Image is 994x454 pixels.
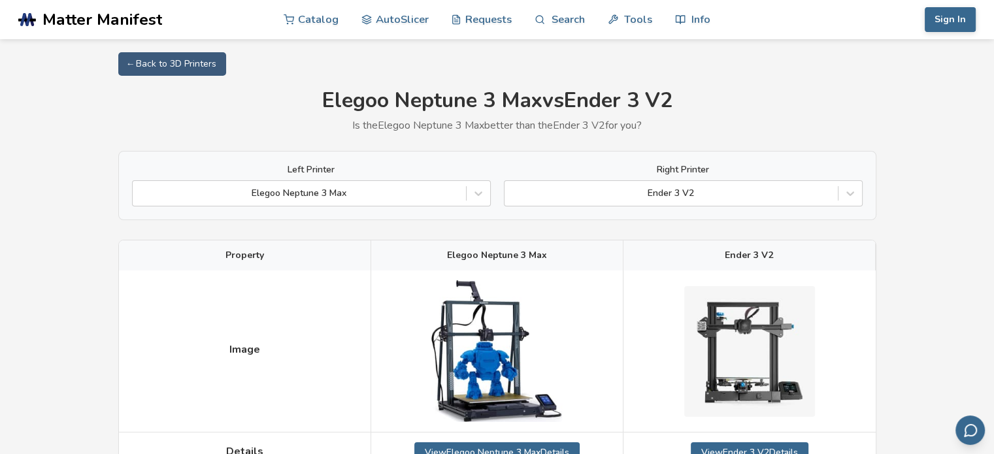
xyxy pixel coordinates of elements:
[118,89,876,113] h1: Elegoo Neptune 3 Max vs Ender 3 V2
[118,120,876,131] p: Is the Elegoo Neptune 3 Max better than the Ender 3 V2 for you?
[504,165,863,175] label: Right Printer
[725,250,773,261] span: Ender 3 V2
[42,10,162,29] span: Matter Manifest
[511,188,514,199] input: Ender 3 V2
[955,415,985,445] button: Send feedback via email
[139,188,142,199] input: Elegoo Neptune 3 Max
[225,250,264,261] span: Property
[431,280,562,421] img: Elegoo Neptune 3 Max
[925,7,976,32] button: Sign In
[132,165,491,175] label: Left Printer
[684,286,815,417] img: Ender 3 V2
[229,344,260,355] span: Image
[118,52,226,76] a: ← Back to 3D Printers
[447,250,547,261] span: Elegoo Neptune 3 Max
